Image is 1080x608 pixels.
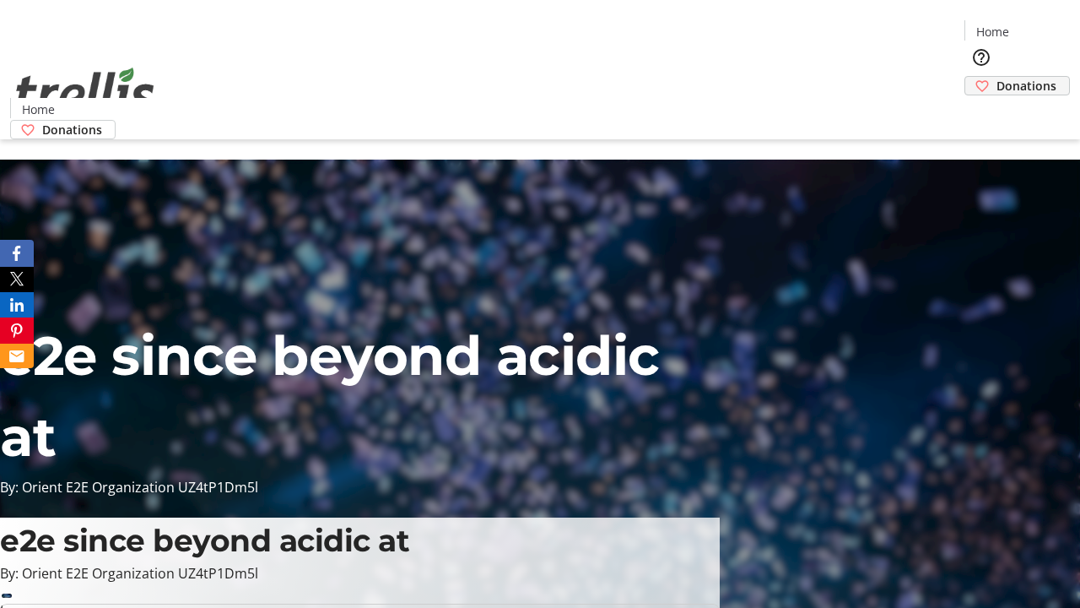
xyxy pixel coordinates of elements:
[964,76,1070,95] a: Donations
[10,49,160,133] img: Orient E2E Organization UZ4tP1Dm5l's Logo
[965,23,1019,41] a: Home
[976,23,1009,41] span: Home
[22,100,55,118] span: Home
[11,100,65,118] a: Home
[42,121,102,138] span: Donations
[964,95,998,129] button: Cart
[964,41,998,74] button: Help
[10,120,116,139] a: Donations
[996,77,1056,95] span: Donations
